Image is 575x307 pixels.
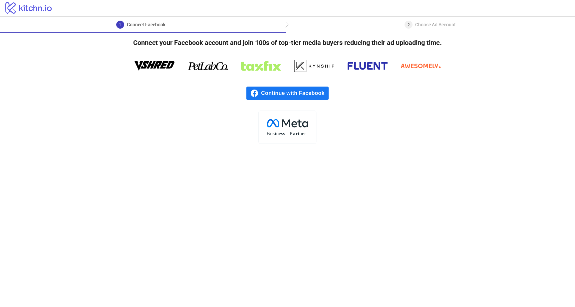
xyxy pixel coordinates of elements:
[415,21,456,29] div: Choose Ad Account
[270,131,285,136] tspan: usiness
[246,87,328,100] a: Continue with Facebook
[408,23,410,27] span: 2
[290,131,293,136] tspan: P
[261,87,328,100] span: Continue with Facebook
[127,21,165,29] div: Connect Facebook
[266,131,270,136] tspan: B
[119,23,121,27] span: 1
[298,131,306,136] tspan: tner
[293,131,295,136] tspan: a
[123,33,452,53] h4: Connect your Facebook account and join 100s of top-tier media buyers reducing their ad uploading ...
[296,131,298,136] tspan: r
